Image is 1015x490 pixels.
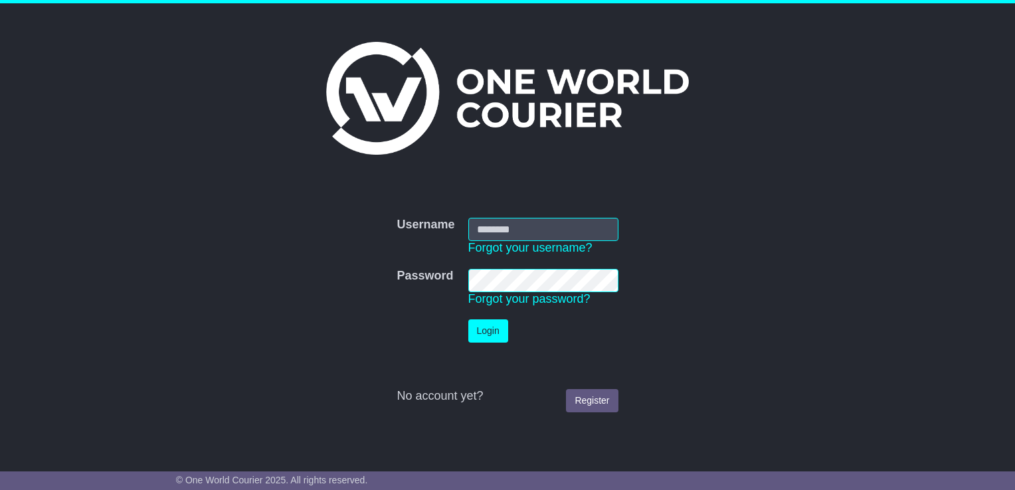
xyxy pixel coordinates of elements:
[468,241,593,254] a: Forgot your username?
[397,269,453,284] label: Password
[176,475,368,485] span: © One World Courier 2025. All rights reserved.
[566,389,618,412] a: Register
[397,389,618,404] div: No account yet?
[326,42,689,155] img: One World
[468,292,591,305] a: Forgot your password?
[397,218,454,232] label: Username
[468,319,508,343] button: Login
